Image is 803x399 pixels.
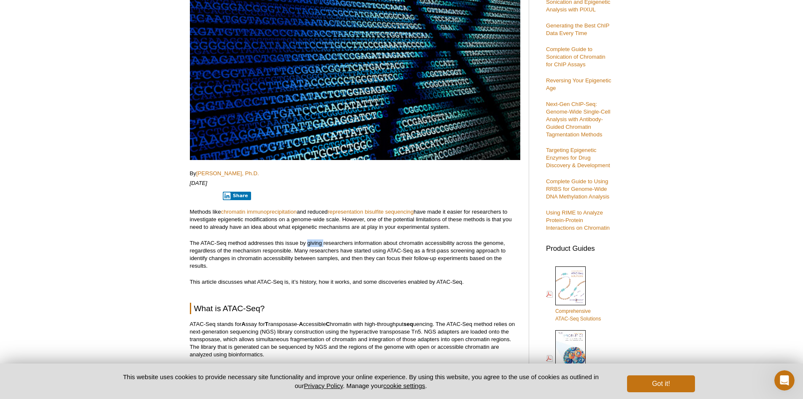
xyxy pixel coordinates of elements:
em: [DATE] [190,180,208,186]
a: Targeting Epigenetic Enzymes for Drug Discovery & Development [546,147,610,168]
button: Got it! [627,375,695,392]
strong: A [299,321,303,327]
strong: A [241,321,246,327]
a: Next-Gen ChIP-Seq: Genome-Wide Single-Cell Analysis with Antibody-Guided Chromatin Tagmentation M... [546,101,610,138]
strong: seq [403,321,413,327]
a: Complete Guide to Using RRBS for Genome-Wide DNA Methylation Analysis [546,178,609,200]
a: Complete Guide to Sonication of Chromatin for ChIP Assays [546,46,606,68]
span: Comprehensive ATAC-Seq Solutions [555,308,601,322]
a: Privacy Policy [304,382,343,389]
a: Epigenetics Products& Services [546,329,603,387]
strong: T [265,321,268,327]
a: representation bisulfite sequencing [327,209,414,215]
img: Comprehensive ATAC-Seq Solutions [555,266,586,306]
a: Reversing Your Epigenetic Age [546,77,611,91]
p: By [190,170,520,177]
p: ATAC-Seq stands for ssay for ransposase- ccessible hromatin with high-throughput uencing. The ATA... [190,320,520,358]
img: Epi_brochure_140604_cover_web_70x200 [555,330,586,369]
a: Generating the Best ChIP Data Every Time [546,22,609,36]
p: This website uses cookies to provide necessary site functionality and improve your online experie... [108,372,614,390]
button: Share [223,192,251,200]
a: Using RIME to Analyze Protein-Protein Interactions on Chromatin [546,209,610,231]
h3: Product Guides [546,240,614,252]
button: cookie settings [383,382,425,389]
a: [PERSON_NAME], Ph.D. [196,170,259,176]
iframe: Intercom live chat [774,370,795,391]
a: chromatin immunoprecipitation [221,209,297,215]
p: Methods like and reduced have made it easier for researchers to investigate epigenetic modificati... [190,208,520,231]
p: This article discusses what ATAC-Seq is, it’s history, how it works, and some discoveries enabled... [190,278,520,286]
strong: C [326,321,330,327]
p: The ATAC-Seq method addresses this issue by giving researchers information about chromatin access... [190,239,520,270]
iframe: X Post Button [190,191,217,200]
a: ComprehensiveATAC-Seq Solutions [546,266,601,324]
h2: What is ATAC-Seq? [190,303,520,314]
